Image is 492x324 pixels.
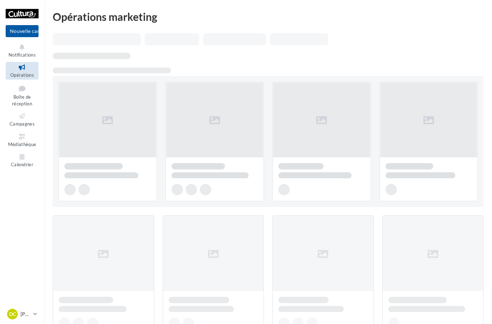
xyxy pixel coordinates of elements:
[10,72,34,78] span: Opérations
[6,82,39,108] a: Boîte de réception
[9,311,16,318] span: DC
[21,311,30,318] p: [PERSON_NAME]
[10,121,35,127] span: Campagnes
[12,94,32,106] span: Boîte de réception
[6,151,39,169] a: Calendrier
[53,11,484,22] div: Opérations marketing
[8,52,36,58] span: Notifications
[8,141,36,147] span: Médiathèque
[6,131,39,149] a: Médiathèque
[6,42,39,59] button: Notifications
[6,25,39,37] button: Nouvelle campagne
[6,111,39,128] a: Campagnes
[11,162,33,167] span: Calendrier
[6,307,39,321] a: DC [PERSON_NAME]
[6,62,39,79] a: Opérations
